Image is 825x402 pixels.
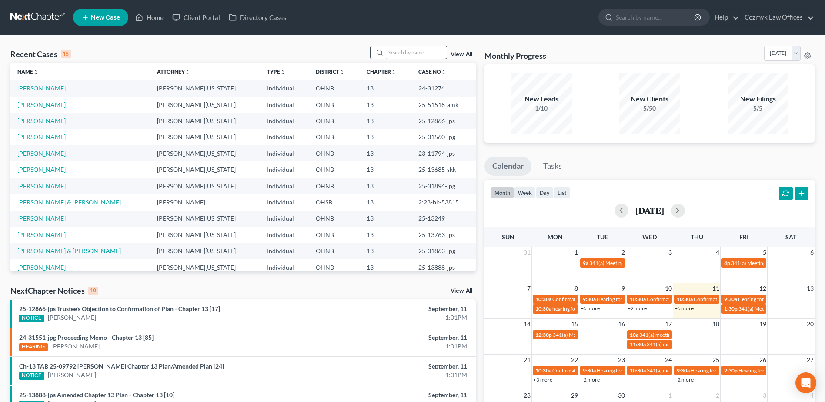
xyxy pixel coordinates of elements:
[411,227,476,243] td: 25-13763-jps
[324,371,467,379] div: 1:01PM
[553,332,637,338] span: 341(a) Meeting for [PERSON_NAME]
[809,247,815,258] span: 6
[150,243,260,259] td: [PERSON_NAME][US_STATE]
[491,187,514,198] button: month
[597,296,665,302] span: Hearing for [PERSON_NAME]
[150,161,260,178] td: [PERSON_NAME][US_STATE]
[17,84,66,92] a: [PERSON_NAME]
[642,233,657,241] span: Wed
[484,50,546,61] h3: Monthly Progress
[724,260,730,266] span: 4p
[360,243,411,259] td: 13
[17,166,66,173] a: [PERSON_NAME]
[360,194,411,210] td: 13
[710,10,739,25] a: Help
[583,260,588,266] span: 9a
[630,296,646,302] span: 10:30a
[61,50,71,58] div: 15
[19,391,174,399] a: 25-13888-jps Amended Chapter 13 Plan - Chapter 13 [10]
[552,296,652,302] span: Confirmation Hearing for [PERSON_NAME]
[675,376,694,383] a: +2 more
[740,10,814,25] a: Cozmyk Law Offices
[309,161,360,178] td: OHNB
[17,150,66,157] a: [PERSON_NAME]
[19,305,220,312] a: 25-12866-jps Trustee's Objection to Confirmation of Plan - Chapter 13 [17]
[535,157,570,176] a: Tasks
[367,68,396,75] a: Chapterunfold_more
[411,211,476,227] td: 25-13249
[324,342,467,351] div: 1:01PM
[691,233,703,241] span: Thu
[411,194,476,210] td: 2:23-bk-53815
[185,70,190,75] i: unfold_more
[324,305,467,313] div: September, 11
[411,80,476,96] td: 24-31274
[536,187,554,198] button: day
[668,247,673,258] span: 3
[309,211,360,227] td: OHNB
[324,333,467,342] div: September, 11
[806,355,815,365] span: 27
[411,243,476,259] td: 25-31863-jpg
[418,68,446,75] a: Case Nounfold_more
[647,367,731,374] span: 341(a) meeting for [PERSON_NAME]
[711,283,720,294] span: 11
[17,68,38,75] a: Nameunfold_more
[150,227,260,243] td: [PERSON_NAME][US_STATE]
[762,390,767,401] span: 3
[17,247,121,255] a: [PERSON_NAME] & [PERSON_NAME]
[552,305,619,312] span: hearing for [PERSON_NAME]
[360,161,411,178] td: 13
[10,285,98,296] div: NextChapter Notices
[597,367,665,374] span: Hearing for [PERSON_NAME]
[150,129,260,145] td: [PERSON_NAME][US_STATE]
[711,319,720,329] span: 18
[548,233,563,241] span: Mon
[411,178,476,194] td: 25-31894-jpg
[19,372,44,380] div: NOTICE
[647,341,731,348] span: 341(a) meeting for [PERSON_NAME]
[360,129,411,145] td: 13
[131,10,168,25] a: Home
[17,231,66,238] a: [PERSON_NAME]
[17,133,66,141] a: [PERSON_NAME]
[511,94,572,104] div: New Leads
[621,283,626,294] span: 9
[309,145,360,161] td: OHNB
[589,260,702,266] span: 341(a) Meeting of Creditors for [PERSON_NAME]
[280,70,285,75] i: unfold_more
[535,296,551,302] span: 10:30a
[324,313,467,322] div: 1:01PM
[19,343,48,351] div: HEARING
[309,80,360,96] td: OHNB
[51,342,100,351] a: [PERSON_NAME]
[523,390,531,401] span: 28
[411,129,476,145] td: 25-31560-jpg
[574,283,579,294] span: 8
[621,247,626,258] span: 2
[150,211,260,227] td: [PERSON_NAME][US_STATE]
[260,80,309,96] td: Individual
[309,194,360,210] td: OHSB
[260,129,309,145] td: Individual
[91,14,120,21] span: New Case
[554,187,570,198] button: list
[309,97,360,113] td: OHNB
[526,283,531,294] span: 7
[809,390,815,401] span: 4
[570,390,579,401] span: 29
[360,259,411,275] td: 13
[17,117,66,124] a: [PERSON_NAME]
[574,247,579,258] span: 1
[668,390,673,401] span: 1
[451,288,472,294] a: View All
[360,97,411,113] td: 13
[33,70,38,75] i: unfold_more
[360,145,411,161] td: 13
[581,305,600,312] a: +5 more
[316,68,344,75] a: Districtunfold_more
[150,80,260,96] td: [PERSON_NAME][US_STATE]
[360,178,411,194] td: 13
[411,145,476,161] td: 23-11794-jps
[570,319,579,329] span: 15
